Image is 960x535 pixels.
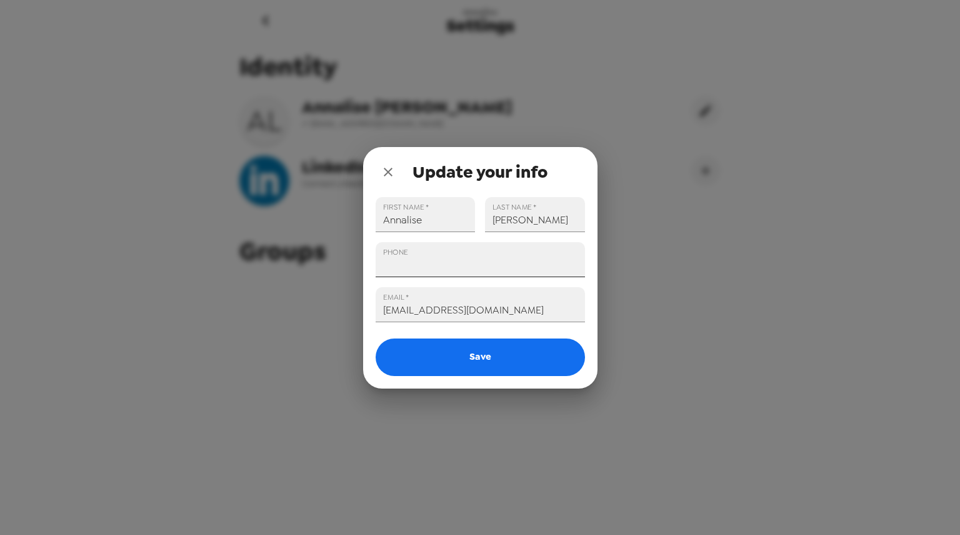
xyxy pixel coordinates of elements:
[383,247,408,257] label: PHONE
[412,161,547,183] span: Update your info
[383,201,429,212] label: FIRST NAME
[376,339,585,376] button: Save
[376,160,401,185] button: close
[383,292,409,302] label: EMAIL
[492,201,537,212] label: LAST NAME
